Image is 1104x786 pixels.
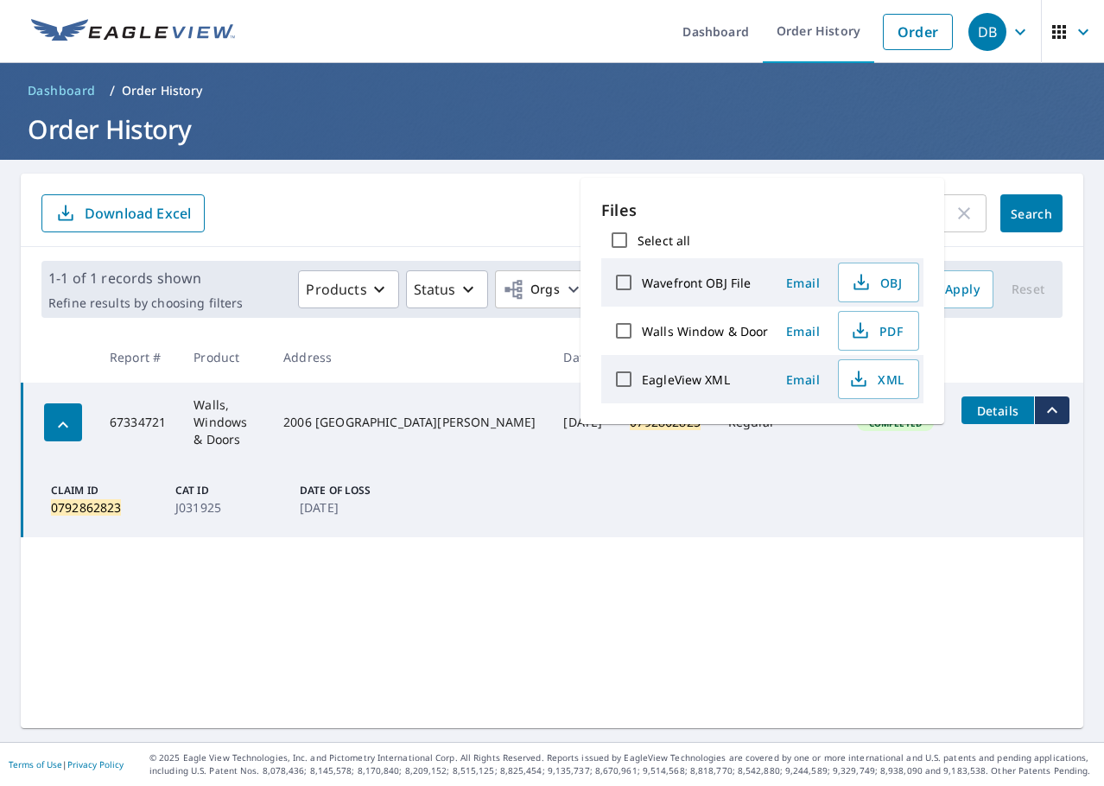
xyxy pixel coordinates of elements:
span: Search [1014,206,1049,222]
p: Status [414,279,456,300]
td: [DATE] [549,383,616,462]
li: / [110,80,115,101]
div: DB [968,13,1006,51]
p: Cat ID [175,483,279,498]
button: XML [838,359,919,399]
label: Select all [638,232,690,249]
th: Report # [96,332,180,383]
button: OBJ [838,263,919,302]
p: Order History [122,82,203,99]
button: filesDropdownBtn-67334721 [1034,396,1069,424]
p: 1-1 of 1 records shown [48,268,243,288]
h1: Order History [21,111,1083,147]
span: Email [783,371,824,388]
a: Terms of Use [9,758,62,770]
button: PDF [838,311,919,351]
label: Walls Window & Door [642,323,769,339]
span: Email [783,275,824,291]
p: | [9,759,124,770]
th: Date [549,332,616,383]
span: Apply [945,279,980,301]
button: Orgs67 [495,270,658,308]
td: Walls, Windows & Doors [180,383,270,462]
mark: 0792862823 [51,499,121,516]
p: Download Excel [85,204,191,223]
p: J031925 [175,498,279,517]
p: Products [306,279,366,300]
div: 2006 [GEOGRAPHIC_DATA][PERSON_NAME] [283,414,536,431]
p: Claim ID [51,483,155,498]
td: 67334721 [96,383,180,462]
label: Wavefront OBJ File [642,275,751,291]
button: Products [298,270,398,308]
span: Email [783,323,824,339]
span: Orgs [503,279,561,301]
a: Order [883,14,953,50]
p: Refine results by choosing filters [48,295,243,311]
label: EagleView XML [642,371,730,388]
span: XML [849,369,904,390]
button: detailsBtn-67334721 [961,396,1034,424]
span: Dashboard [28,82,96,99]
span: Details [972,403,1024,419]
p: Files [601,199,923,222]
button: Search [1000,194,1063,232]
button: Download Excel [41,194,205,232]
button: Status [406,270,488,308]
th: Address [270,332,549,383]
button: Email [776,318,831,345]
button: Email [776,366,831,393]
span: OBJ [849,272,904,293]
button: Apply [931,270,993,308]
a: Privacy Policy [67,758,124,770]
img: EV Logo [31,19,235,45]
a: Dashboard [21,77,103,105]
p: © 2025 Eagle View Technologies, Inc. and Pictometry International Corp. All Rights Reserved. Repo... [149,751,1095,777]
span: PDF [849,320,904,341]
p: Date of Loss [300,483,403,498]
th: Product [180,332,270,383]
p: [DATE] [300,498,403,517]
nav: breadcrumb [21,77,1083,105]
button: Email [776,269,831,296]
